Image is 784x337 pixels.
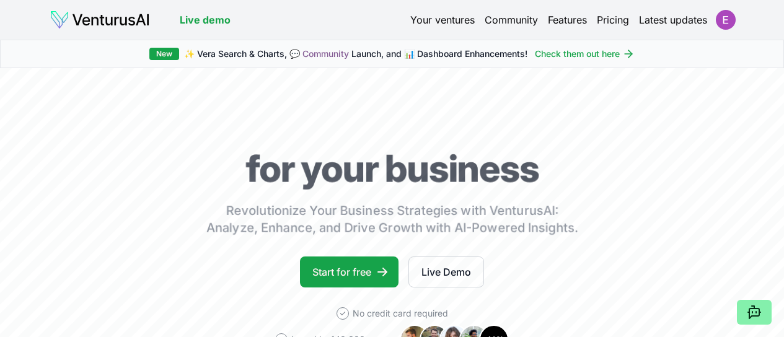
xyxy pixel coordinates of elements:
[410,12,475,27] a: Your ventures
[485,12,538,27] a: Community
[180,12,231,27] a: Live demo
[548,12,587,27] a: Features
[535,48,635,60] a: Check them out here
[597,12,629,27] a: Pricing
[302,48,349,59] a: Community
[184,48,527,60] span: ✨ Vera Search & Charts, 💬 Launch, and 📊 Dashboard Enhancements!
[408,256,484,287] a: Live Demo
[149,48,179,60] div: New
[639,12,707,27] a: Latest updates
[716,10,736,30] img: ACg8ocKB0hTbHjF84I1pUweoFwRRyy-v8XvxvFE3xLYWntswPstuPg=s96-c
[50,10,150,30] img: logo
[300,256,399,287] a: Start for free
